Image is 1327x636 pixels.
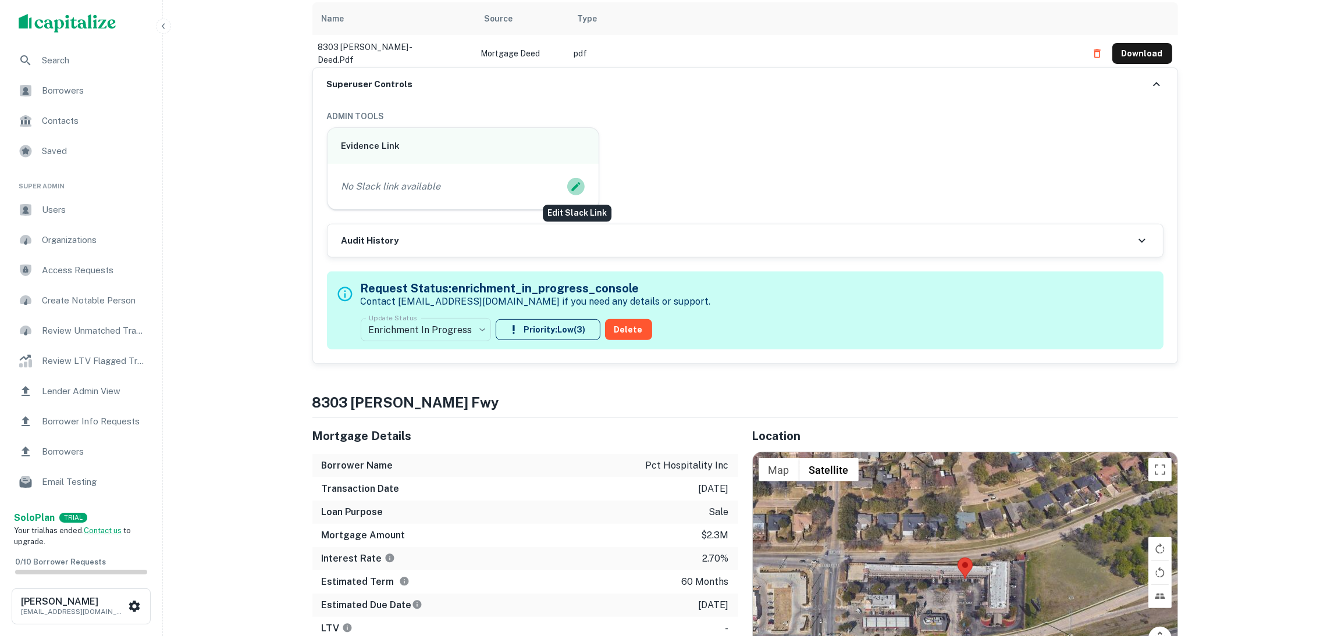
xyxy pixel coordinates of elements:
[42,294,146,308] span: Create Notable Person
[327,78,413,91] h6: Superuser Controls
[475,2,568,35] th: Source
[699,482,729,496] p: [DATE]
[9,317,153,345] a: Review Unmatched Transactions
[42,233,146,247] span: Organizations
[568,35,1081,72] td: pdf
[9,47,153,74] a: Search
[475,35,568,72] td: Mortgage Deed
[42,53,146,67] span: Search
[322,482,400,496] h6: Transaction Date
[322,575,410,589] h6: Estimated Term
[361,313,491,346] div: Enrichment In Progress
[605,319,652,340] button: Delete
[42,84,146,98] span: Borrowers
[1148,585,1172,608] button: Tilt map
[361,280,711,297] h5: Request Status: enrichment_in_progress_console
[322,12,344,26] div: Name
[399,576,410,587] svg: Term is based on a standard schedule for this type of loan.
[341,180,441,194] p: No Slack link available
[312,2,475,35] th: Name
[42,203,146,217] span: Users
[799,458,859,481] button: Show satellite imagery
[42,114,146,128] span: Contacts
[485,12,513,26] div: Source
[14,512,55,523] strong: Solo Plan
[42,144,146,158] span: Saved
[412,599,422,610] svg: Estimate is based on a standard schedule for this type of loan.
[361,295,711,309] p: Contact [EMAIL_ADDRESS][DOMAIN_NAME] if you need any details or support.
[752,427,1178,445] h5: Location
[682,575,729,589] p: 60 months
[42,324,146,338] span: Review Unmatched Transactions
[9,468,153,496] a: Email Testing
[322,598,422,612] h6: Estimated Due Date
[9,226,153,254] a: Organizations
[42,445,146,459] span: Borrowers
[9,196,153,224] a: Users
[312,392,1178,413] h4: 8303 [PERSON_NAME] fwy
[1112,43,1172,64] button: Download
[9,256,153,284] a: Access Requests
[9,287,153,315] div: Create Notable Person
[59,513,87,523] div: TRIAL
[9,107,153,135] a: Contacts
[21,606,126,617] p: [EMAIL_ADDRESS][DOMAIN_NAME]
[385,553,395,563] svg: The interest rates displayed on the website are for informational purposes only and may be report...
[42,384,146,398] span: Lender Admin View
[14,526,131,546] span: Your trial has ended. to upgrade.
[543,205,611,221] div: Edit Slack Link
[42,475,146,489] span: Email Testing
[1148,458,1172,481] button: Toggle fullscreen view
[84,526,122,535] a: Contact us
[1148,561,1172,584] button: Rotate map counterclockwise
[578,12,597,26] div: Type
[725,621,729,635] p: -
[322,621,353,635] h6: LTV
[9,77,153,105] a: Borrowers
[568,2,1081,35] th: Type
[341,140,585,153] h6: Evidence Link
[567,178,585,195] button: Edit Slack Link
[9,347,153,375] a: Review LTV Flagged Transactions
[9,377,153,405] a: Lender Admin View
[702,528,729,542] p: $2.3m
[322,528,405,542] h6: Mortgage Amount
[1269,543,1327,599] iframe: Chat Widget
[9,498,153,526] a: Email Analytics
[341,234,399,248] h6: Audit History
[699,598,729,612] p: [DATE]
[646,459,729,473] p: pct hospitality inc
[15,558,106,566] span: 0 / 10 Borrower Requests
[312,35,475,72] td: 8303 [PERSON_NAME] - deed.pdf
[322,552,395,566] h6: Interest Rate
[342,623,353,633] svg: LTVs displayed on the website are for informational purposes only and may be reported incorrectly...
[1087,44,1108,63] button: Delete file
[9,167,153,196] li: Super Admin
[312,427,738,445] h5: Mortgage Details
[322,505,383,519] h6: Loan Purpose
[759,458,799,481] button: Show street map
[312,2,1178,67] div: scrollable content
[42,263,146,277] span: Access Requests
[9,137,153,165] a: Saved
[14,511,55,525] a: SoloPlan
[9,438,153,466] a: Borrowers
[1148,537,1172,560] button: Rotate map clockwise
[703,552,729,566] p: 2.70%
[9,408,153,435] a: Borrower Info Requests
